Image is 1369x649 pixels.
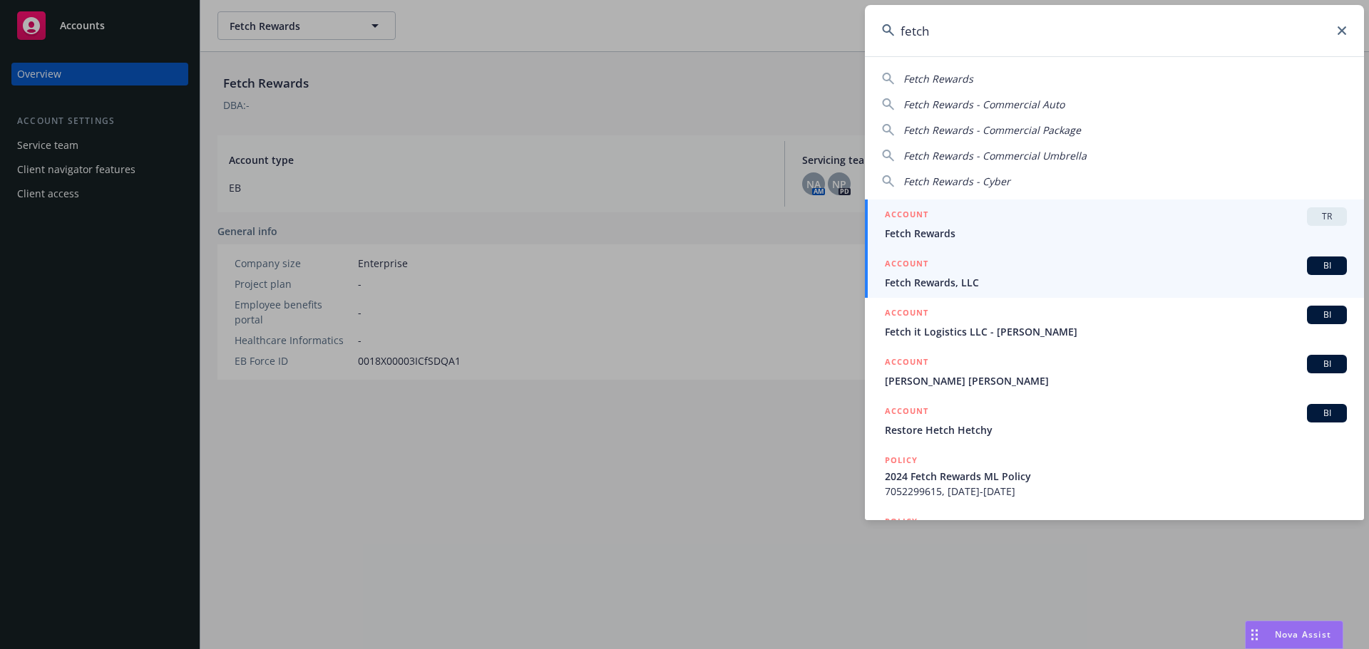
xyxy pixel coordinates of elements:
[885,256,928,274] h5: ACCOUNT
[885,514,918,529] h5: POLICY
[865,249,1364,298] a: ACCOUNTBIFetch Rewards, LLC
[885,422,1347,437] span: Restore Hetch Hetchy
[903,98,1065,111] span: Fetch Rewards - Commercial Auto
[1313,259,1341,272] span: BI
[1313,210,1341,223] span: TR
[1313,308,1341,321] span: BI
[885,306,928,323] h5: ACCOUNT
[865,445,1364,507] a: POLICY2024 Fetch Rewards ML Policy7052299615, [DATE]-[DATE]
[1245,621,1343,649] button: Nova Assist
[1275,628,1331,640] span: Nova Assist
[865,347,1364,396] a: ACCOUNTBI[PERSON_NAME] [PERSON_NAME]
[903,149,1087,162] span: Fetch Rewards - Commercial Umbrella
[865,199,1364,249] a: ACCOUNTTRFetch Rewards
[865,396,1364,445] a: ACCOUNTBIRestore Hetch Hetchy
[885,226,1347,241] span: Fetch Rewards
[885,355,928,372] h5: ACCOUNT
[885,275,1347,290] span: Fetch Rewards, LLC
[1246,621,1263,648] div: Drag to move
[1313,407,1341,420] span: BI
[903,72,973,85] span: Fetch Rewards
[885,324,1347,339] span: Fetch it Logistics LLC - [PERSON_NAME]
[885,373,1347,388] span: [PERSON_NAME] [PERSON_NAME]
[865,507,1364,568] a: POLICY
[903,123,1081,137] span: Fetch Rewards - Commercial Package
[885,453,918,467] h5: POLICY
[865,298,1364,347] a: ACCOUNTBIFetch it Logistics LLC - [PERSON_NAME]
[885,404,928,421] h5: ACCOUNT
[885,484,1347,499] span: 7052299615, [DATE]-[DATE]
[885,469,1347,484] span: 2024 Fetch Rewards ML Policy
[1313,358,1341,370] span: BI
[885,207,928,224] h5: ACCOUNT
[903,175,1010,188] span: Fetch Rewards - Cyber
[865,5,1364,56] input: Search...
